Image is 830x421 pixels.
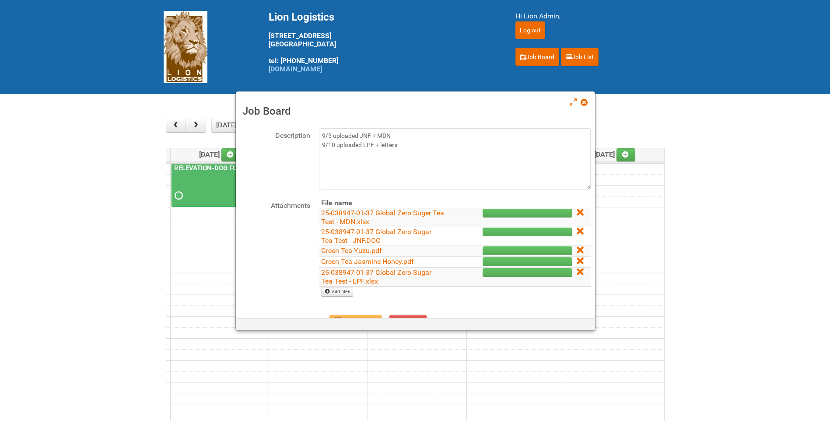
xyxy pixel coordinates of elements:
[199,150,241,158] span: [DATE]
[321,228,431,245] a: 25-038947-01-37 Global Zero Sugar Tea Test - JNF.DOC
[164,42,207,51] a: Lion Logistics
[319,128,591,189] textarea: 9/5 uploaded JNF + MDN 9/10 uploaded LPF + letters
[269,65,322,73] a: [DOMAIN_NAME]
[172,164,266,207] a: RELEVATION-DOG FOOD
[240,198,310,211] label: Attachments
[321,209,444,226] a: 25-038947-01-37 Global Zero Suger Tea Test - MDN.xlsx
[389,315,427,328] button: Delete
[269,11,494,73] div: [STREET_ADDRESS] [GEOGRAPHIC_DATA] tel: [PHONE_NUMBER]
[616,148,636,161] a: Add an event
[175,193,181,199] span: Requested
[240,128,310,141] label: Description
[321,268,431,285] a: 25-038947-01-37 Global Zero Sugar Tea Test - LPF.xlsx
[321,246,382,255] a: Green Tea Yuzu.pdf
[594,150,636,158] span: [DATE]
[319,198,446,208] th: File name
[515,48,559,66] a: Job Board
[561,48,599,66] a: Job List
[211,118,241,133] button: [DATE]
[515,21,545,39] input: Log out
[321,257,414,266] a: Green Tea Jasmine Honey.pdf
[321,287,353,297] a: Add files
[329,315,382,328] button: Reschedule
[515,11,667,21] div: Hi Lion Admin,
[269,11,334,23] span: Lion Logistics
[164,11,207,83] img: Lion Logistics
[242,105,588,118] h3: Job Board
[221,148,241,161] a: Add an event
[172,164,248,172] a: RELEVATION-DOG FOOD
